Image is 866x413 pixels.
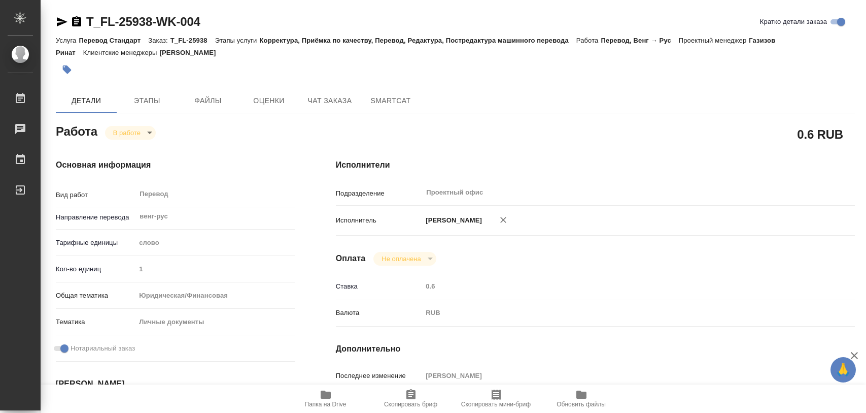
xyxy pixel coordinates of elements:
[56,378,295,390] h4: [PERSON_NAME]
[79,37,148,44] p: Перевод Стандарт
[56,190,135,200] p: Вид работ
[830,357,856,383] button: 🙏
[366,94,415,107] span: SmartCat
[454,385,539,413] button: Скопировать мини-бриф
[62,94,111,107] span: Детали
[184,94,232,107] span: Файлы
[336,159,855,171] h4: Исполнители
[56,121,97,140] h2: Работа
[378,255,424,263] button: Не оплачена
[86,15,200,28] a: T_FL-25938-WK-004
[56,238,135,248] p: Тарифные единицы
[336,188,423,199] p: Подразделение
[336,343,855,355] h4: Дополнительно
[760,17,827,27] span: Кратко детали заказа
[557,401,606,408] span: Обновить файлы
[56,264,135,274] p: Кол-во единиц
[576,37,601,44] p: Работа
[83,49,160,56] p: Клиентские менеджеры
[373,252,436,266] div: В работе
[160,49,224,56] p: [PERSON_NAME]
[148,37,170,44] p: Заказ:
[135,287,295,304] div: Юридическая/Финансовая
[56,58,78,81] button: Добавить тэг
[461,401,531,408] span: Скопировать мини-бриф
[105,126,156,140] div: В работе
[123,94,171,107] span: Этапы
[110,129,144,137] button: В работе
[422,368,811,383] input: Пустое поле
[71,343,135,354] span: Нотариальный заказ
[601,37,678,44] p: Перевод, Венг → Рус
[384,401,437,408] span: Скопировать бриф
[56,37,79,44] p: Услуга
[305,94,354,107] span: Чат заказа
[170,37,215,44] p: T_FL-25938
[215,37,260,44] p: Этапы услуги
[336,281,423,292] p: Ставка
[492,209,514,231] button: Удалить исполнителя
[835,359,852,380] span: 🙏
[56,212,135,223] p: Направление перевода
[336,308,423,318] p: Валюта
[56,291,135,301] p: Общая тематика
[135,313,295,331] div: Личные документы
[259,37,576,44] p: Корректура, Приёмка по качеству, Перевод, Редактура, Постредактура машинного перевода
[305,401,347,408] span: Папка на Drive
[56,317,135,327] p: Тематика
[56,16,68,28] button: Скопировать ссылку для ЯМессенджера
[135,262,295,276] input: Пустое поле
[422,279,811,294] input: Пустое поле
[336,371,423,381] p: Последнее изменение
[56,159,295,171] h4: Основная информация
[679,37,749,44] p: Проектный менеджер
[422,304,811,322] div: RUB
[71,16,83,28] button: Скопировать ссылку
[135,234,295,251] div: слово
[368,385,454,413] button: Скопировать бриф
[336,215,423,226] p: Исполнитель
[422,215,482,226] p: [PERSON_NAME]
[539,385,624,413] button: Обновить файлы
[245,94,293,107] span: Оценки
[797,125,843,143] h2: 0.6 RUB
[283,385,368,413] button: Папка на Drive
[336,252,366,265] h4: Оплата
